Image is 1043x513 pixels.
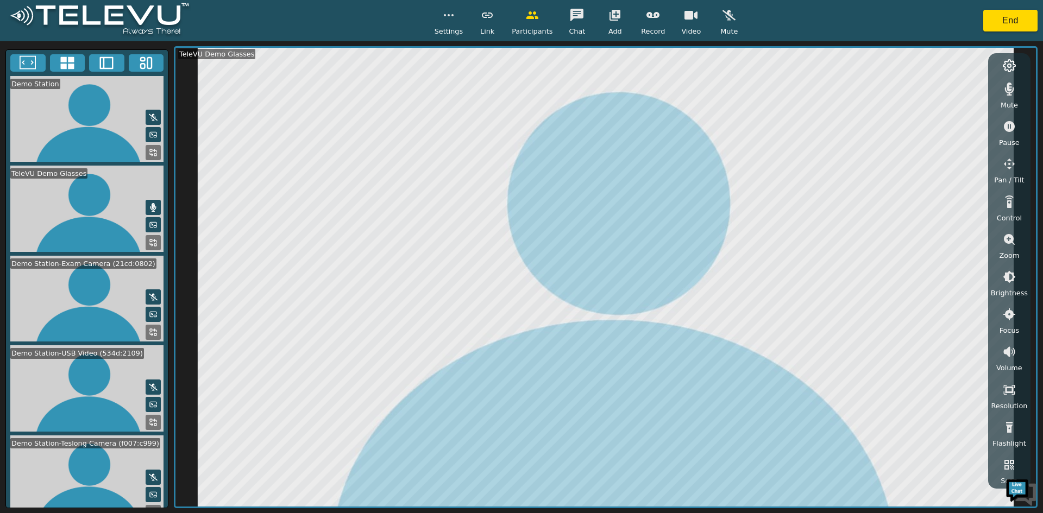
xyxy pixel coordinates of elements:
[999,137,1020,148] span: Pause
[50,54,85,72] button: 4x4
[10,168,87,179] div: TeleVU Demo Glasses
[146,487,161,502] button: Picture in Picture
[146,200,161,215] button: Mute
[146,110,161,125] button: Mute
[146,217,161,232] button: Picture in Picture
[10,438,160,448] div: Demo Station-Teslong Camera (f007:c999)
[608,26,622,36] span: Add
[1000,325,1020,335] span: Focus
[641,26,665,36] span: Record
[1005,475,1038,508] img: Chat Widget
[983,10,1038,31] button: End
[992,438,1026,448] span: Flashlight
[720,26,738,36] span: Mute
[146,325,161,340] button: Replace Feed
[435,26,463,36] span: Settings
[512,26,552,36] span: Participants
[178,49,255,59] div: TeleVU Demo Glasses
[991,401,1027,411] span: Resolution
[5,296,207,334] textarea: Type your message and hit 'Enter'
[129,54,164,72] button: Three Window Medium
[10,54,46,72] button: Fullscreen
[146,235,161,250] button: Replace Feed
[991,288,1028,298] span: Brightness
[1001,476,1017,486] span: Scan
[146,415,161,430] button: Replace Feed
[1001,100,1018,110] span: Mute
[178,5,204,31] div: Minimize live chat window
[569,26,585,36] span: Chat
[146,145,161,160] button: Replace Feed
[10,348,144,358] div: Demo Station-USB Video (534d:2109)
[146,470,161,485] button: Mute
[681,26,701,36] span: Video
[996,363,1022,373] span: Volume
[18,50,46,78] img: d_736959983_company_1615157101543_736959983
[10,79,60,89] div: Demo Station
[146,307,161,322] button: Picture in Picture
[999,250,1019,261] span: Zoom
[146,379,161,395] button: Mute
[146,289,161,305] button: Mute
[146,397,161,412] button: Picture in Picture
[56,57,183,71] div: Chat with us now
[997,213,1022,223] span: Control
[89,54,124,72] button: Two Window Medium
[10,258,156,269] div: Demo Station-Exam Camera (21cd:0802)
[994,175,1024,185] span: Pan / Tilt
[146,127,161,142] button: Picture in Picture
[480,26,494,36] span: Link
[63,137,150,246] span: We're online!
